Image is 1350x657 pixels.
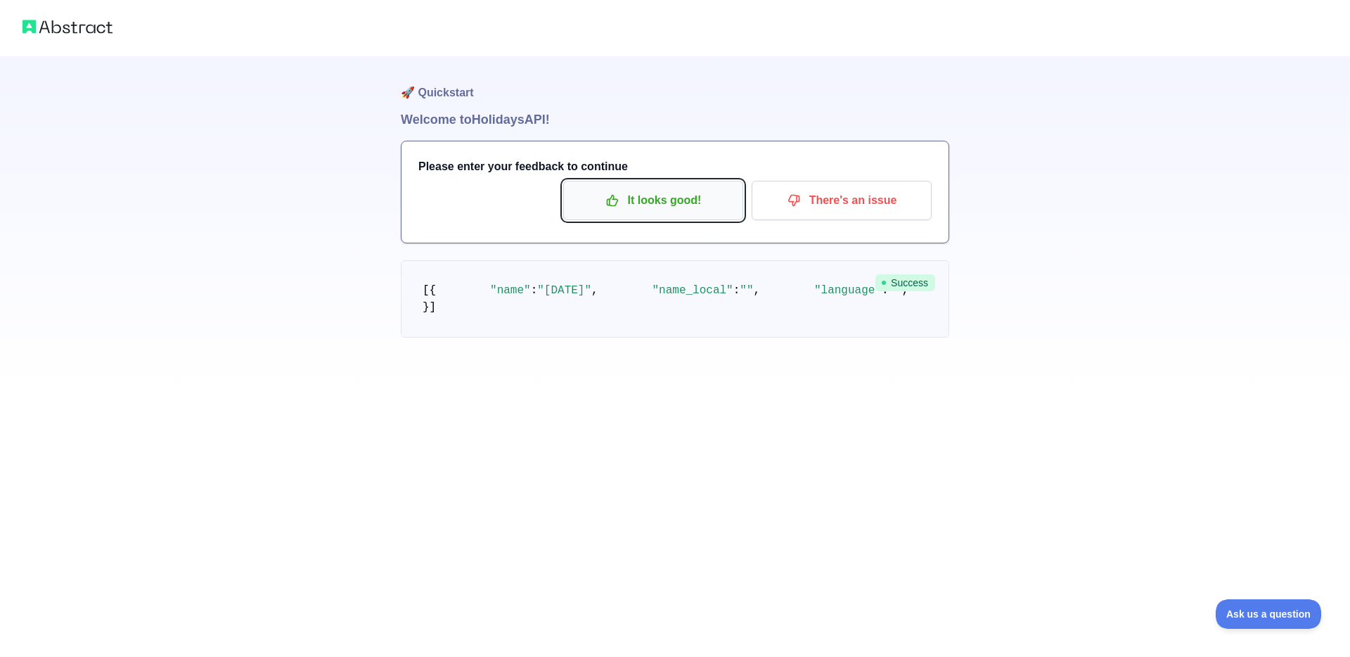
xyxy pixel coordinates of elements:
span: "language" [814,284,882,297]
iframe: Help Scout Beacon - Open [1216,599,1322,629]
button: There's an issue [752,181,932,220]
button: It looks good! [563,181,743,220]
span: Success [875,274,935,291]
h1: Welcome to Holidays API! [401,110,949,129]
span: [ [423,284,430,297]
span: , [754,284,761,297]
span: "" [740,284,753,297]
span: "[DATE]" [537,284,591,297]
span: "name_local" [652,284,733,297]
span: : [733,284,740,297]
span: "name" [490,284,531,297]
h1: 🚀 Quickstart [401,56,949,110]
h3: Please enter your feedback to continue [418,158,932,175]
span: : [531,284,538,297]
span: , [591,284,598,297]
p: There's an issue [762,189,921,212]
p: It looks good! [574,189,733,212]
img: Abstract logo [22,17,112,37]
